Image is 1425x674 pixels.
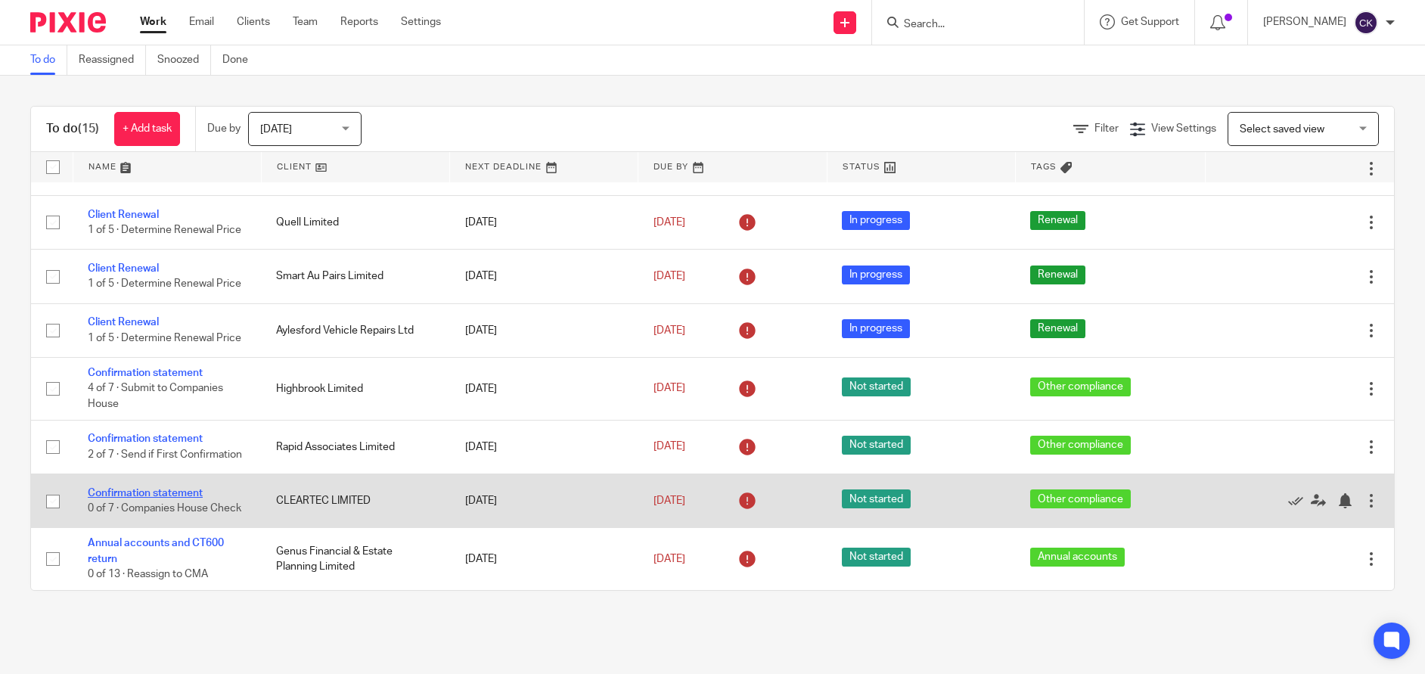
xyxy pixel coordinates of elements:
span: 1 of 5 · Determine Renewal Price [88,333,241,343]
span: Other compliance [1030,489,1131,508]
span: Select saved view [1240,124,1324,135]
span: [DATE] [654,217,685,228]
td: Quell Limited [261,195,449,249]
span: Annual accounts [1030,548,1125,567]
a: To do [30,45,67,75]
a: Client Renewal [88,317,159,328]
td: Highbrook Limited [261,358,449,420]
a: Client Renewal [88,210,159,220]
a: Team [293,14,318,30]
a: Done [222,45,259,75]
span: [DATE] [654,325,685,336]
a: Mark as done [1288,493,1311,508]
p: [PERSON_NAME] [1263,14,1346,30]
td: [DATE] [450,420,638,474]
span: Other compliance [1030,377,1131,396]
a: + Add task [114,112,180,146]
a: Annual accounts and CT600 return [88,538,224,564]
span: Not started [842,436,911,455]
td: [DATE] [450,250,638,303]
span: View Settings [1151,123,1216,134]
span: Other compliance [1030,436,1131,455]
a: Confirmation statement [88,433,203,444]
a: Snoozed [157,45,211,75]
span: (15) [78,123,99,135]
span: In progress [842,211,910,230]
td: CLEARTEC LIMITED [261,474,449,528]
a: Confirmation statement [88,488,203,499]
span: [DATE] [654,442,685,452]
a: Work [140,14,166,30]
img: Pixie [30,12,106,33]
td: [DATE] [450,195,638,249]
td: Smart Au Pairs Limited [261,250,449,303]
a: Client Renewal [88,263,159,274]
a: Reassigned [79,45,146,75]
span: In progress [842,319,910,338]
span: 0 of 7 · Companies House Check [88,503,241,514]
td: [DATE] [450,303,638,357]
td: Rapid Associates Limited [261,420,449,474]
span: Renewal [1030,266,1085,284]
span: Not started [842,377,911,396]
span: 0 of 13 · Reassign to CMA [88,569,208,579]
span: Renewal [1030,319,1085,338]
span: [DATE] [654,554,685,564]
span: Renewal [1030,211,1085,230]
span: 2 of 7 · Send if First Confirmation [88,449,242,460]
td: [DATE] [450,358,638,420]
span: In progress [842,266,910,284]
span: Not started [842,548,911,567]
input: Search [902,18,1038,32]
span: 1 of 5 · Determine Renewal Price [88,225,241,235]
span: [DATE] [654,384,685,394]
span: [DATE] [260,124,292,135]
td: Aylesford Vehicle Repairs Ltd [261,303,449,357]
span: Get Support [1121,17,1179,27]
span: 1 of 5 · Determine Renewal Price [88,279,241,290]
td: Genus Financial & Estate Planning Limited [261,528,449,590]
a: Confirmation statement [88,368,203,378]
a: Reports [340,14,378,30]
p: Due by [207,121,241,136]
span: [DATE] [654,495,685,506]
span: Filter [1094,123,1119,134]
span: [DATE] [654,271,685,281]
h1: To do [46,121,99,137]
span: Tags [1031,163,1057,171]
img: svg%3E [1354,11,1378,35]
a: Clients [237,14,270,30]
span: Not started [842,489,911,508]
td: [DATE] [450,474,638,528]
a: Email [189,14,214,30]
td: [DATE] [450,528,638,590]
span: 4 of 7 · Submit to Companies House [88,384,223,410]
a: Settings [401,14,441,30]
